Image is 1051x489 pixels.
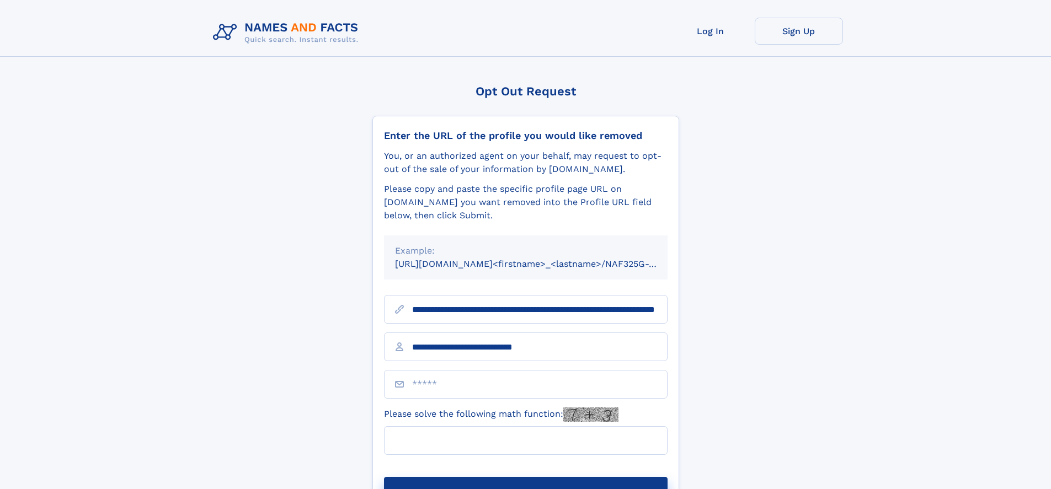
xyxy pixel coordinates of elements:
[395,244,657,257] div: Example:
[372,84,679,98] div: Opt Out Request
[395,259,689,269] small: [URL][DOMAIN_NAME]<firstname>_<lastname>/NAF325G-xxxxxxxx
[755,18,843,45] a: Sign Up
[384,407,618,422] label: Please solve the following math function:
[666,18,755,45] a: Log In
[384,149,668,176] div: You, or an authorized agent on your behalf, may request to opt-out of the sale of your informatio...
[384,130,668,142] div: Enter the URL of the profile you would like removed
[209,18,367,47] img: Logo Names and Facts
[384,182,668,222] div: Please copy and paste the specific profile page URL on [DOMAIN_NAME] you want removed into the Pr...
